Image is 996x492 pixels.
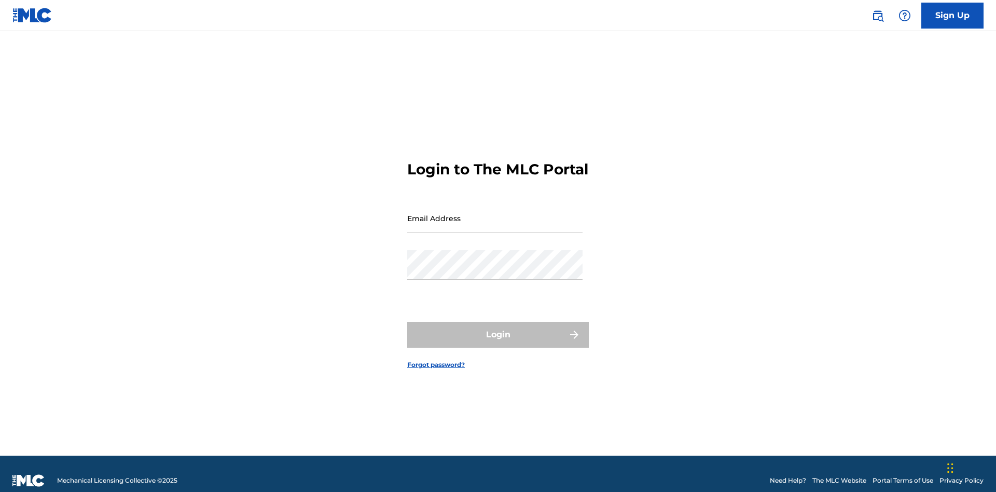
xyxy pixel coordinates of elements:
div: Help [894,5,915,26]
a: The MLC Website [812,476,866,485]
span: Mechanical Licensing Collective © 2025 [57,476,177,485]
img: search [872,9,884,22]
a: Public Search [867,5,888,26]
a: Portal Terms of Use [873,476,933,485]
img: logo [12,474,45,487]
a: Sign Up [921,3,984,29]
a: Forgot password? [407,360,465,370]
a: Privacy Policy [939,476,984,485]
img: help [898,9,911,22]
div: Drag [947,453,953,484]
img: MLC Logo [12,8,52,23]
h3: Login to The MLC Portal [407,160,588,179]
a: Need Help? [770,476,806,485]
iframe: Chat Widget [944,442,996,492]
